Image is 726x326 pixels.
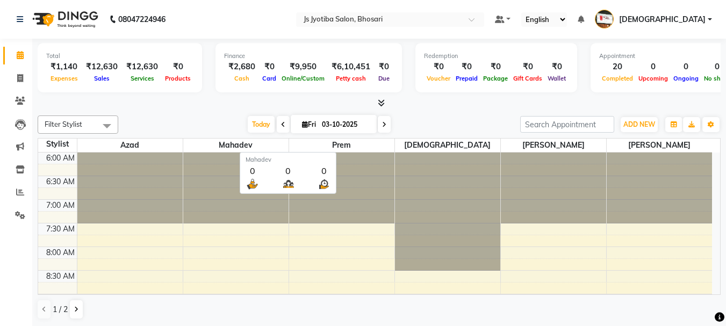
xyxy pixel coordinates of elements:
span: Voucher [424,75,453,82]
div: 0 [636,61,671,73]
span: Filter Stylist [45,120,82,128]
span: Ongoing [671,75,701,82]
img: wait_time.png [317,177,330,191]
div: 0 [282,164,295,177]
input: 2025-10-03 [319,117,372,133]
b: 08047224946 [118,4,166,34]
div: 6:00 AM [44,153,77,164]
span: [PERSON_NAME] [607,139,713,152]
div: 8:00 AM [44,247,77,258]
span: Expenses [48,75,81,82]
span: Card [260,75,279,82]
span: Gift Cards [511,75,545,82]
div: 0 [671,61,701,73]
span: Fri [299,120,319,128]
div: 7:00 AM [44,200,77,211]
span: ADD NEW [623,120,655,128]
input: Search Appointment [520,116,614,133]
div: 9:00 AM [44,294,77,306]
div: 8:30 AM [44,271,77,282]
span: Mahadev [183,139,289,152]
span: Services [128,75,157,82]
div: ₹0 [511,61,545,73]
div: Redemption [424,52,569,61]
div: Total [46,52,193,61]
div: 20 [599,61,636,73]
span: Upcoming [636,75,671,82]
div: ₹0 [424,61,453,73]
button: ADD NEW [621,117,658,132]
span: Today [248,116,275,133]
div: Stylist [38,139,77,150]
div: Finance [224,52,393,61]
div: ₹0 [453,61,480,73]
span: Completed [599,75,636,82]
span: prem [289,139,394,152]
span: [PERSON_NAME] [501,139,606,152]
div: ₹12,630 [82,61,122,73]
span: [DEMOGRAPHIC_DATA] [619,14,706,25]
span: Wallet [545,75,569,82]
div: ₹0 [162,61,193,73]
div: ₹0 [375,61,393,73]
div: ₹9,950 [279,61,327,73]
span: 1 / 2 [53,304,68,315]
span: Prepaid [453,75,480,82]
div: 0 [317,164,330,177]
div: ₹1,140 [46,61,82,73]
div: 6:30 AM [44,176,77,187]
div: ₹6,10,451 [327,61,375,73]
span: Online/Custom [279,75,327,82]
div: ₹0 [545,61,569,73]
span: Cash [232,75,252,82]
div: Mahadev [246,155,330,164]
div: ₹0 [480,61,511,73]
span: [DEMOGRAPHIC_DATA] [395,139,500,152]
img: logo [27,4,101,34]
img: Shiva [595,10,614,28]
span: Package [480,75,511,82]
span: Due [376,75,392,82]
span: Sales [91,75,112,82]
span: Products [162,75,193,82]
span: Petty cash [333,75,369,82]
div: ₹2,680 [224,61,260,73]
img: queue.png [282,177,295,191]
span: Azad [77,139,183,152]
img: serve.png [246,177,259,191]
div: ₹12,630 [122,61,162,73]
div: ₹0 [260,61,279,73]
div: 7:30 AM [44,223,77,235]
div: 0 [246,164,259,177]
